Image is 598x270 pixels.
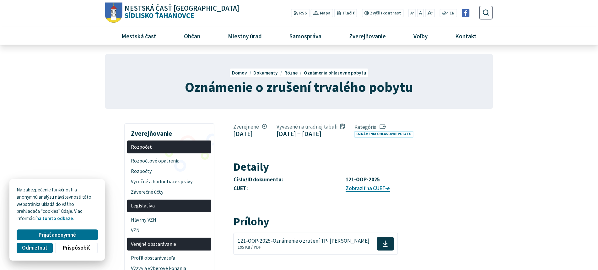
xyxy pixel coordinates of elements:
[233,130,267,138] figcaption: [DATE]
[131,225,208,235] span: VZN
[131,176,208,187] span: Výročné a hodnotiace správy
[225,27,264,44] span: Miestny úrad
[127,166,211,176] a: Rozpočty
[320,10,331,17] span: Mapa
[354,131,413,138] a: Oznámenia ohlasovne pobytu
[278,27,333,44] a: Samospráva
[277,123,345,130] span: Vyvesené na úradnej tabuli
[131,156,208,166] span: Rozpočtové opatrenia
[131,253,208,263] span: Profil obstarávateľa
[233,184,345,193] th: CUET:
[304,70,366,76] a: Oznámenia ohlasovne pobytu
[131,166,208,176] span: Rozpočty
[347,27,388,44] span: Zverejňovanie
[253,70,278,76] span: Dokumenty
[39,232,76,238] span: Prijať anonymné
[127,225,211,235] a: VZN
[127,238,211,251] a: Verejné obstarávanie
[346,176,380,183] strong: 121-OOP-2025
[127,200,211,212] a: Legislatíva
[417,9,424,17] button: Nastaviť pôvodnú veľkosť písma
[346,185,390,192] a: Zobraziť na CUET-e
[131,142,208,152] span: Rozpočet
[127,176,211,187] a: Výročné a hodnotiace správy
[36,215,73,221] a: na tomto odkaze
[131,187,208,197] span: Záverečné účty
[342,11,354,16] span: Tlačiť
[338,27,397,44] a: Zverejňovanie
[411,27,430,44] span: Voľby
[253,70,284,76] a: Dokumenty
[127,253,211,263] a: Profil obstarávateľa
[127,187,211,197] a: Záverečné účty
[370,10,382,16] span: Zvýšiť
[17,243,52,253] button: Odmietnuť
[425,9,435,17] button: Zväčšiť veľkosť písma
[402,27,439,44] a: Voľby
[105,3,239,23] a: Logo Sídlisko Ťahanovce, prejsť na domovskú stránku.
[185,78,413,96] span: Oznámenie o zrušení trvalého pobytu
[127,215,211,225] a: Návrhy VZN
[462,9,470,17] img: Prejsť na Facebook stránku
[334,9,357,17] button: Tlačiť
[233,123,267,130] span: Zverejnené
[131,215,208,225] span: Návrhy VZN
[233,161,445,173] h2: Detaily
[110,27,168,44] a: Mestská časť
[105,3,122,23] img: Prejsť na domovskú stránku
[127,125,211,138] h3: Zverejňovanie
[233,215,445,228] h2: Prílohy
[122,5,240,19] span: Sídlisko Ťahanovce
[232,70,253,76] a: Domov
[450,10,455,17] span: EN
[291,9,310,17] a: RSS
[125,5,239,12] span: Mestská časť [GEOGRAPHIC_DATA]
[284,70,298,76] span: Rôzne
[119,27,159,44] span: Mestská časť
[63,245,90,251] span: Prispôsobiť
[287,27,324,44] span: Samospráva
[238,238,369,244] span: 121-OOP-2025-Oznámenie o zrušení TP- [PERSON_NAME]
[277,130,345,138] figcaption: [DATE] − [DATE]
[22,245,47,251] span: Odmietnuť
[131,201,208,211] span: Legislatíva
[299,10,307,17] span: RSS
[311,9,333,17] a: Mapa
[17,229,98,240] button: Prijať anonymné
[55,243,98,253] button: Prispôsobiť
[216,27,273,44] a: Miestny úrad
[181,27,202,44] span: Občan
[232,70,247,76] span: Domov
[127,141,211,153] a: Rozpočet
[284,70,304,76] a: Rôzne
[233,175,345,184] th: Číslo/ID dokumentu:
[172,27,212,44] a: Občan
[362,9,403,17] button: Zvýšiťkontrast
[354,124,416,130] span: Kategória
[131,239,208,249] span: Verejné obstarávanie
[233,233,398,255] a: 121-OOP-2025-Oznámenie o zrušení TP- [PERSON_NAME] 195 KB / PDF
[408,9,416,17] button: Zmenšiť veľkosť písma
[238,245,261,250] span: 195 KB / PDF
[17,186,98,222] p: Na zabezpečenie funkčnosti a anonymnú analýzu návštevnosti táto webstránka ukladá do vášho prehli...
[453,27,479,44] span: Kontakt
[127,156,211,166] a: Rozpočtové opatrenia
[370,11,401,16] span: kontrast
[444,27,488,44] a: Kontakt
[448,10,456,17] a: EN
